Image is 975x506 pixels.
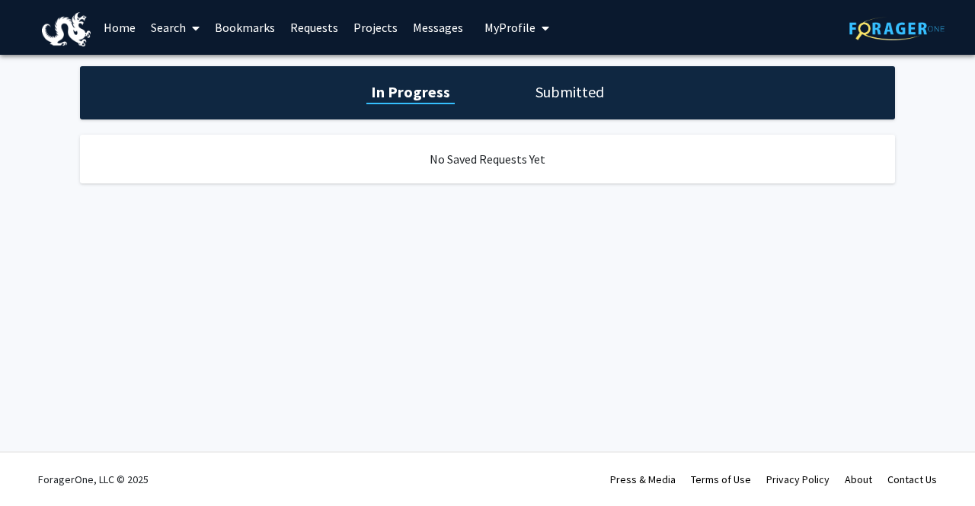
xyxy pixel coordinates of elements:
[691,473,751,486] a: Terms of Use
[143,1,207,54] a: Search
[11,438,65,495] iframe: Chat
[610,473,676,486] a: Press & Media
[845,473,872,486] a: About
[80,135,895,183] div: No Saved Requests Yet
[887,473,937,486] a: Contact Us
[849,17,945,40] img: ForagerOne Logo
[346,1,405,54] a: Projects
[484,20,535,35] span: My Profile
[207,1,283,54] a: Bookmarks
[366,81,455,103] h1: In Progress
[42,12,91,46] img: Drexel University Logo
[766,473,830,486] a: Privacy Policy
[531,81,609,103] h1: Submitted
[96,1,143,54] a: Home
[283,1,346,54] a: Requests
[405,1,471,54] a: Messages
[38,453,149,506] div: ForagerOne, LLC © 2025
